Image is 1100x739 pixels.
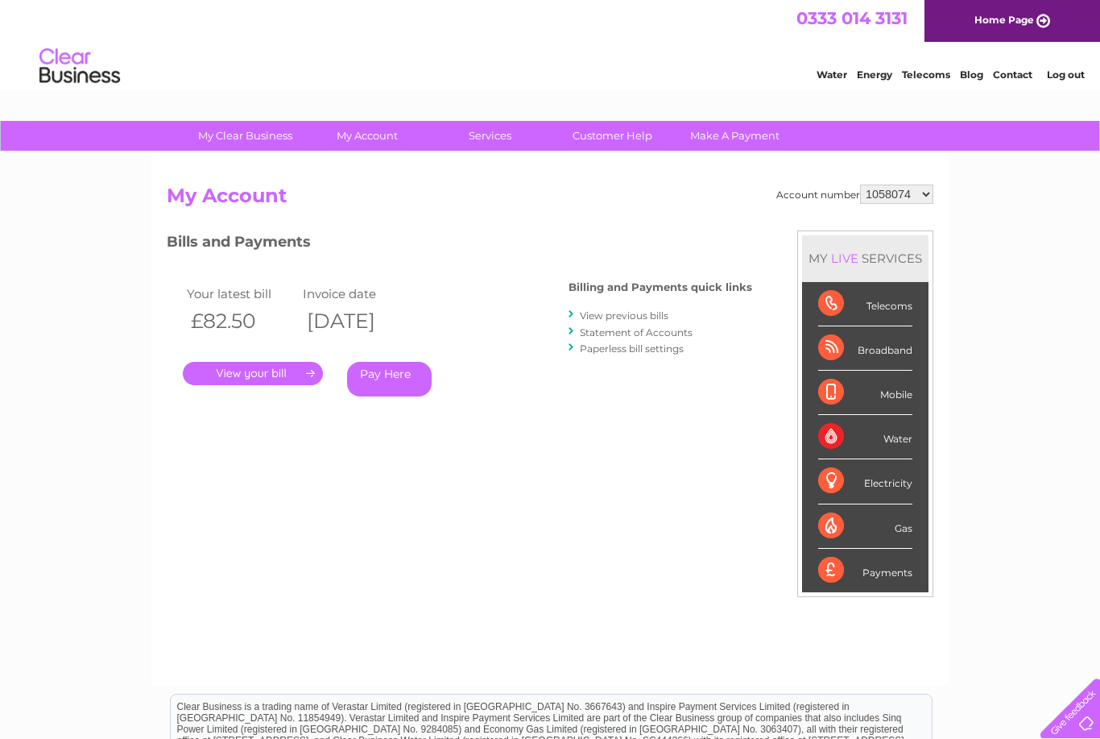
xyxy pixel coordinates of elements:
a: 0333 014 3131 [796,8,908,28]
div: MY SERVICES [802,235,928,281]
a: Log out [1047,69,1085,81]
th: £82.50 [183,305,299,338]
td: Your latest bill [183,283,299,305]
a: Water [817,69,847,81]
div: Water [818,415,912,459]
h2: My Account [167,185,933,215]
td: Invoice date [299,283,415,305]
a: View previous bills [580,309,668,322]
div: Gas [818,504,912,549]
div: Mobile [818,371,912,415]
a: Paperless bill settings [580,343,684,355]
a: Contact [993,69,1032,81]
a: Telecoms [902,69,950,81]
a: My Clear Business [179,121,312,151]
div: Clear Business is a trading name of Verastar Limited (registered in [GEOGRAPHIC_DATA] No. 3667643... [171,9,932,78]
div: LIVE [828,251,862,266]
a: Statement of Accounts [580,326,693,338]
th: [DATE] [299,305,415,338]
h3: Bills and Payments [167,230,752,259]
a: Make A Payment [668,121,801,151]
div: Payments [818,549,912,592]
a: Customer Help [546,121,679,151]
a: . [183,362,323,385]
a: Energy [857,69,892,81]
a: My Account [301,121,434,151]
a: Blog [960,69,983,81]
div: Broadband [818,326,912,371]
img: logo.png [39,42,121,91]
a: Services [424,121,556,151]
div: Account number [776,185,933,204]
h4: Billing and Payments quick links [569,281,752,293]
a: Pay Here [347,362,432,396]
div: Electricity [818,459,912,504]
div: Telecoms [818,282,912,326]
